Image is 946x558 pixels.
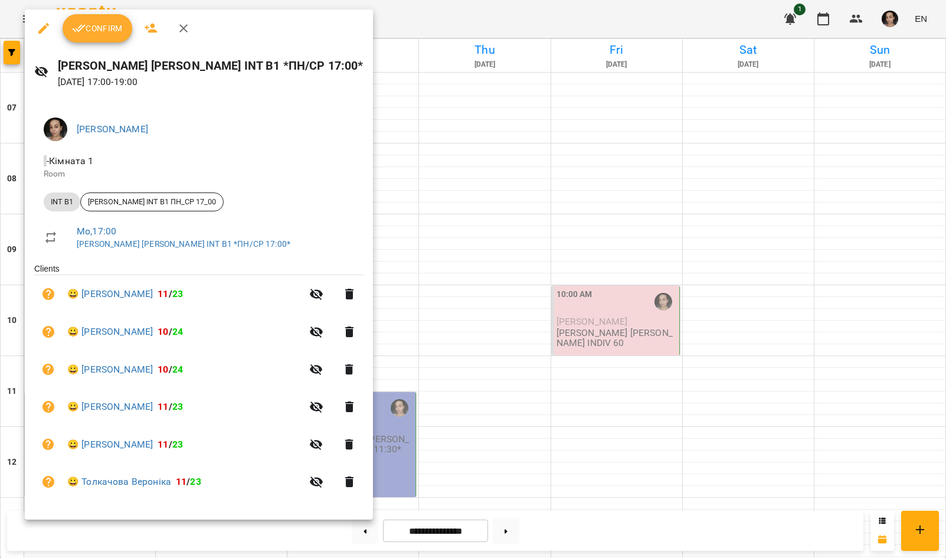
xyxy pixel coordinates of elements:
div: [PERSON_NAME] INT В1 ПН_СР 17_00 [80,192,224,211]
a: [PERSON_NAME] [77,123,148,135]
span: 23 [190,476,201,487]
button: Unpaid. Bill the attendance? [34,430,63,459]
span: 23 [172,439,183,450]
button: Unpaid. Bill the attendance? [34,393,63,421]
span: [PERSON_NAME] INT В1 ПН_СР 17_00 [81,197,223,207]
a: Mo , 17:00 [77,226,116,237]
p: [DATE] 17:00 - 19:00 [58,75,364,89]
span: 11 [158,401,168,412]
button: Confirm [63,14,132,43]
button: Unpaid. Bill the attendance? [34,468,63,496]
b: / [158,439,183,450]
span: Confirm [72,21,123,35]
span: 23 [172,401,183,412]
b: / [176,476,201,487]
a: [PERSON_NAME] [PERSON_NAME] INT B1 *ПН/СР 17:00* [77,239,290,249]
img: ad43442a98ad23e120240d3adcb5fea8.jpg [44,118,67,141]
b: / [158,326,183,337]
b: / [158,288,183,299]
b: / [158,401,183,412]
span: 24 [172,364,183,375]
span: 11 [176,476,186,487]
button: Unpaid. Bill the attendance? [34,280,63,308]
span: 10 [158,364,168,375]
span: 23 [172,288,183,299]
p: Room [44,168,354,180]
ul: Clients [34,263,364,505]
a: 😀 Толкачова Вероніка [67,475,171,489]
span: 11 [158,288,168,299]
span: - Кімната 1 [44,155,96,167]
span: INT B1 [44,197,80,207]
a: 😀 [PERSON_NAME] [67,325,153,339]
a: 😀 [PERSON_NAME] [67,287,153,301]
a: 😀 [PERSON_NAME] [67,400,153,414]
a: 😀 [PERSON_NAME] [67,363,153,377]
h6: [PERSON_NAME] [PERSON_NAME] INT B1 *ПН/СР 17:00* [58,57,364,75]
a: 😀 [PERSON_NAME] [67,438,153,452]
button: Unpaid. Bill the attendance? [34,318,63,346]
span: 10 [158,326,168,337]
span: 11 [158,439,168,450]
b: / [158,364,183,375]
span: 24 [172,326,183,337]
button: Unpaid. Bill the attendance? [34,355,63,384]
